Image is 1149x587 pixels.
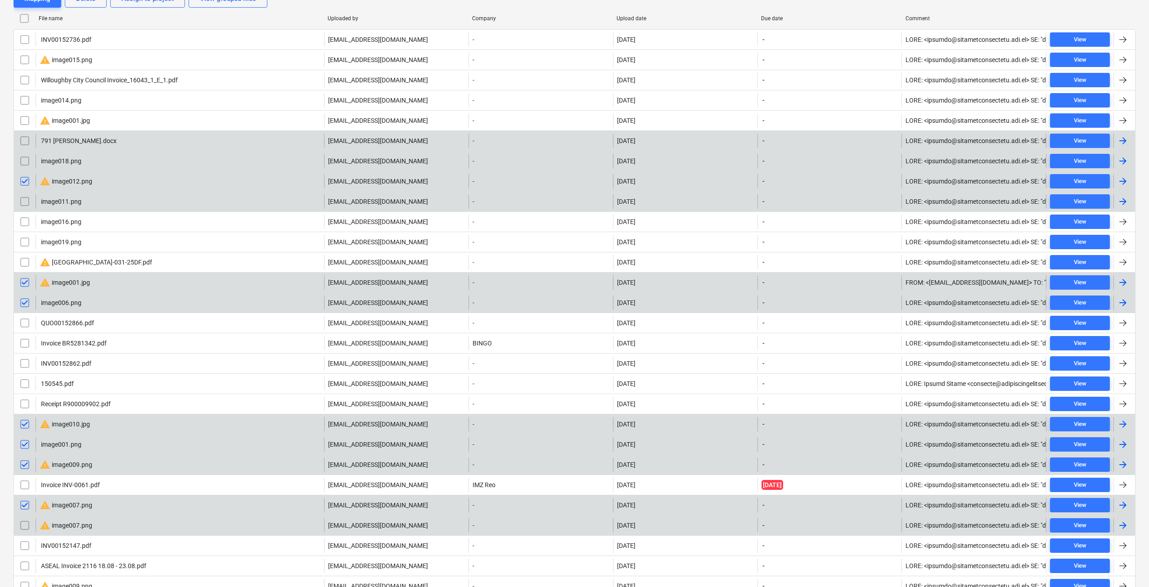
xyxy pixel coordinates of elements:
[328,561,428,570] p: [EMAIL_ADDRESS][DOMAIN_NAME]
[761,318,766,327] span: -
[1074,95,1086,106] div: View
[40,277,50,288] span: warning
[1074,561,1086,571] div: View
[472,15,609,22] div: Company
[761,55,766,64] span: -
[617,117,635,124] div: [DATE]
[40,299,81,306] div: image006.png
[328,197,428,206] p: [EMAIL_ADDRESS][DOMAIN_NAME]
[761,561,766,570] span: -
[761,460,766,469] span: -
[40,238,81,246] div: image019.png
[617,441,635,448] div: [DATE]
[40,76,178,84] div: Willoughby City Council Invoice_16043_1_E_1.pdf
[761,237,766,246] span: -
[761,15,898,22] div: Due date
[469,397,613,411] div: -
[617,56,635,63] div: [DATE]
[1050,32,1110,47] button: View
[40,500,50,511] span: warning
[906,15,1043,22] div: Comment
[1074,358,1086,369] div: View
[1050,559,1110,573] button: View
[40,400,111,408] div: Receipt R900009902.pdf
[617,15,754,22] div: Upload date
[761,379,766,388] span: -
[40,520,92,531] div: image007.png
[469,113,613,128] div: -
[1050,134,1110,148] button: View
[1074,257,1086,268] div: View
[617,97,635,104] div: [DATE]
[761,541,766,550] span: -
[1074,480,1086,490] div: View
[1050,275,1110,290] button: View
[761,440,766,449] span: -
[40,115,50,126] span: warning
[469,194,613,209] div: -
[40,459,92,470] div: image009.png
[1074,318,1086,328] div: View
[617,36,635,43] div: [DATE]
[617,542,635,549] div: [DATE]
[761,521,766,530] span: -
[40,277,90,288] div: image001.jpg
[1074,541,1086,551] div: View
[617,340,635,347] div: [DATE]
[1074,35,1086,45] div: View
[1074,237,1086,247] div: View
[328,440,428,449] p: [EMAIL_ADDRESS][DOMAIN_NAME]
[761,76,766,85] span: -
[469,174,613,188] div: -
[469,538,613,553] div: -
[40,360,91,367] div: INV00152862.pdf
[469,417,613,431] div: -
[1074,500,1086,511] div: View
[761,278,766,287] span: -
[328,298,428,307] p: [EMAIL_ADDRESS][DOMAIN_NAME]
[761,136,766,145] span: -
[617,522,635,529] div: [DATE]
[40,36,91,43] div: INV00152736.pdf
[1104,544,1149,587] div: Chat Widget
[40,157,81,165] div: image018.png
[469,296,613,310] div: -
[40,176,92,187] div: image012.png
[1050,498,1110,512] button: View
[40,115,90,126] div: image001.jpg
[328,501,428,510] p: [EMAIL_ADDRESS][DOMAIN_NAME]
[761,359,766,368] span: -
[761,217,766,226] span: -
[1074,379,1086,389] div: View
[1050,296,1110,310] button: View
[761,177,766,186] span: -
[1074,197,1086,207] div: View
[1050,518,1110,533] button: View
[1074,460,1086,470] div: View
[761,157,766,166] span: -
[761,480,783,490] span: [DATE]
[328,136,428,145] p: [EMAIL_ADDRESS][DOMAIN_NAME]
[40,520,50,531] span: warning
[617,400,635,408] div: [DATE]
[1050,154,1110,168] button: View
[761,399,766,408] span: -
[617,238,635,246] div: [DATE]
[617,279,635,286] div: [DATE]
[1074,298,1086,308] div: View
[328,541,428,550] p: [EMAIL_ADDRESS][DOMAIN_NAME]
[761,96,766,105] span: -
[328,76,428,85] p: [EMAIL_ADDRESS][DOMAIN_NAME]
[469,154,613,168] div: -
[1050,215,1110,229] button: View
[40,380,74,387] div: 150545.pdf
[328,55,428,64] p: [EMAIL_ADDRESS][DOMAIN_NAME]
[617,178,635,185] div: [DATE]
[617,481,635,488] div: [DATE]
[40,54,92,65] div: image015.png
[40,257,152,268] div: [GEOGRAPHIC_DATA]-031-25DF.pdf
[469,356,613,371] div: -
[761,35,766,44] span: -
[761,116,766,125] span: -
[469,518,613,533] div: -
